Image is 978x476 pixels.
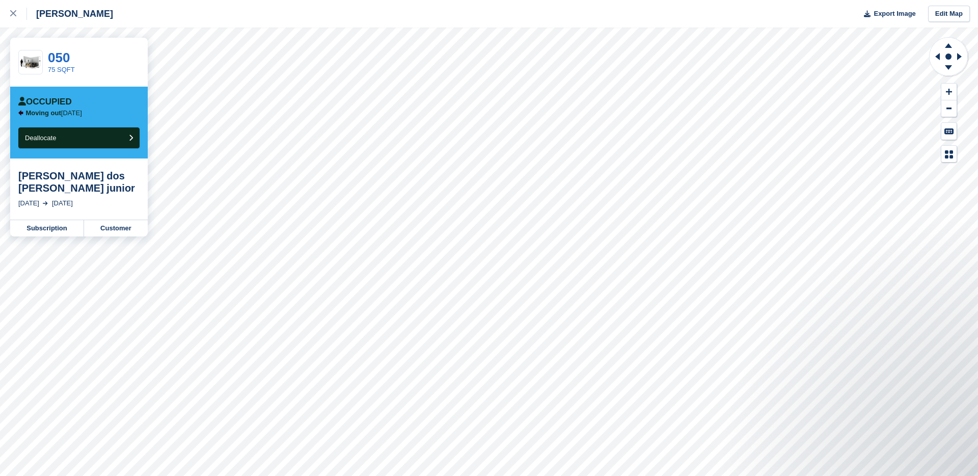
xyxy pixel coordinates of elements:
span: Moving out [26,109,61,117]
button: Zoom Out [941,100,957,117]
button: Map Legend [941,146,957,163]
div: [PERSON_NAME] [27,8,113,20]
a: 75 SQFT [48,66,75,73]
a: Subscription [10,220,84,236]
div: Occupied [18,97,72,107]
span: Deallocate [25,134,56,142]
a: Edit Map [928,6,970,22]
button: Deallocate [18,127,140,148]
img: 75-sqft-unit%20(1).jpg [19,54,42,71]
a: 050 [48,50,70,65]
button: Zoom In [941,84,957,100]
img: arrow-left-icn-90495f2de72eb5bd0bd1c3c35deca35cc13f817d75bef06ecd7c0b315636ce7e.svg [18,110,23,116]
button: Keyboard Shortcuts [941,123,957,140]
button: Export Image [858,6,916,22]
img: arrow-right-light-icn-cde0832a797a2874e46488d9cf13f60e5c3a73dbe684e267c42b8395dfbc2abf.svg [43,201,48,205]
div: [DATE] [18,198,39,208]
div: [DATE] [52,198,73,208]
p: [DATE] [26,109,82,117]
span: Export Image [874,9,915,19]
div: [PERSON_NAME] dos [PERSON_NAME] junior [18,170,140,194]
a: Customer [84,220,148,236]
